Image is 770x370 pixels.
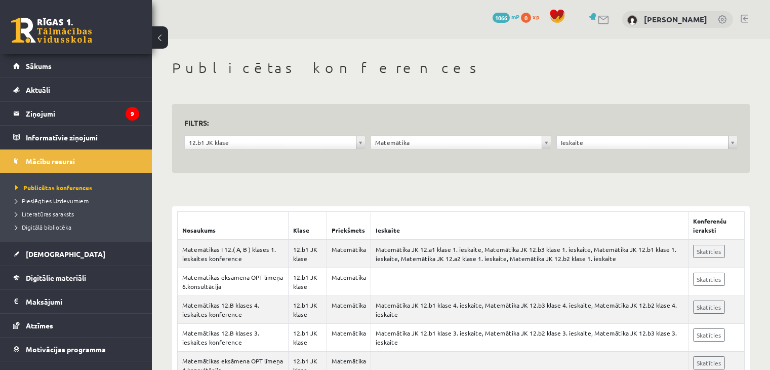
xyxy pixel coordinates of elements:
th: Priekšmets [327,212,371,240]
a: [PERSON_NAME] [644,14,707,24]
span: xp [533,13,539,21]
a: Aktuāli [13,78,139,101]
a: Informatīvie ziņojumi [13,126,139,149]
td: Matemātikas eksāmena OPT līmeņa 6.konsultācija [178,268,289,296]
a: Sākums [13,54,139,78]
a: Pieslēgties Uzdevumiem [15,196,142,205]
a: Skatīties [693,328,725,342]
img: Arina Guseva [627,15,637,25]
td: 12.b1 JK klase [289,324,327,352]
a: Motivācijas programma [13,338,139,361]
span: [DEMOGRAPHIC_DATA] [26,249,105,258]
a: Publicētas konferences [15,183,142,192]
td: Matemātika [327,324,371,352]
td: Matemātika [327,268,371,296]
span: 12.b1 JK klase [189,136,352,149]
a: Skatīties [693,273,725,286]
a: Rīgas 1. Tālmācības vidusskola [11,18,92,43]
span: 1066 [493,13,510,23]
a: Ieskaite [557,136,737,149]
span: Aktuāli [26,85,50,94]
a: 0 xp [521,13,544,21]
span: Ieskaite [561,136,724,149]
span: Mācību resursi [26,157,75,166]
span: Publicētas konferences [15,183,92,192]
td: Matemātika JK 12.a1 klase 1. ieskaite, Matemātika JK 12.b3 klase 1. ieskaite, Matemātika JK 12.b1... [371,240,688,268]
legend: Informatīvie ziņojumi [26,126,139,149]
h1: Publicētas konferences [172,59,750,77]
th: Ieskaite [371,212,688,240]
a: Skatīties [693,301,725,314]
a: Literatūras saraksts [15,209,142,218]
td: Matemātika [327,296,371,324]
a: Skatīties [693,245,725,258]
i: 9 [126,107,139,121]
td: Matemātikas 12.B klases 4. ieskaites konference [178,296,289,324]
span: Atzīmes [26,321,53,330]
h3: Filtrs: [184,116,725,130]
td: Matemātika [327,240,371,268]
a: Matemātika [371,136,551,149]
td: Matemātikas I 12.( A, B ) klases 1. ieskaites konference [178,240,289,268]
legend: Ziņojumi [26,102,139,125]
span: Matemātika [375,136,538,149]
td: Matemātika JK 12.b1 klase 4. ieskaite, Matemātika JK 12.b3 klase 4. ieskaite, Matemātika JK 12.b2... [371,296,688,324]
th: Nosaukums [178,212,289,240]
a: Skatīties [693,356,725,369]
td: 12.b1 JK klase [289,296,327,324]
span: Motivācijas programma [26,345,106,354]
td: Matemātikas 12.B klases 3. ieskaites konference [178,324,289,352]
a: Digitālie materiāli [13,266,139,289]
a: 1066 mP [493,13,519,21]
a: Mācību resursi [13,150,139,173]
td: 12.b1 JK klase [289,240,327,268]
th: Konferenču ieraksti [688,212,744,240]
a: Digitālā bibliotēka [15,223,142,232]
span: Digitālie materiāli [26,273,86,282]
a: Atzīmes [13,314,139,337]
span: Pieslēgties Uzdevumiem [15,197,89,205]
a: 12.b1 JK klase [185,136,365,149]
legend: Maksājumi [26,290,139,313]
span: Literatūras saraksts [15,210,74,218]
td: Matemātika JK 12.b1 klase 3. ieskaite, Matemātika JK 12.b2 klase 3. ieskaite, Matemātika JK 12.b3... [371,324,688,352]
th: Klase [289,212,327,240]
a: Maksājumi [13,290,139,313]
a: Ziņojumi9 [13,102,139,125]
a: [DEMOGRAPHIC_DATA] [13,242,139,266]
span: 0 [521,13,531,23]
span: Digitālā bibliotēka [15,223,71,231]
span: Sākums [26,61,52,70]
td: 12.b1 JK klase [289,268,327,296]
span: mP [511,13,519,21]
